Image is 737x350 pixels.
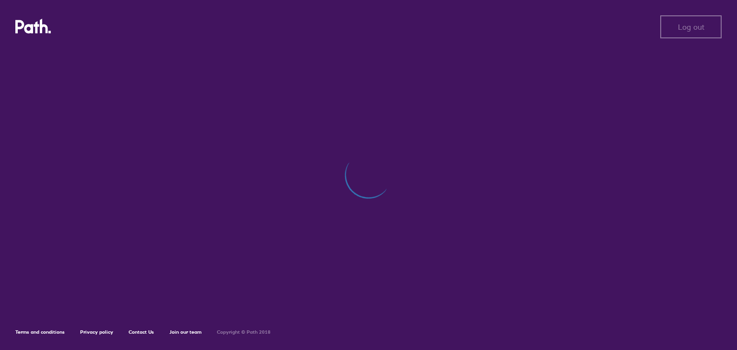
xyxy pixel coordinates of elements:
a: Terms and conditions [15,329,65,335]
span: Log out [678,23,704,31]
a: Privacy policy [80,329,113,335]
h6: Copyright © Path 2018 [217,329,271,335]
button: Log out [660,15,722,38]
a: Join our team [169,329,202,335]
a: Contact Us [129,329,154,335]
